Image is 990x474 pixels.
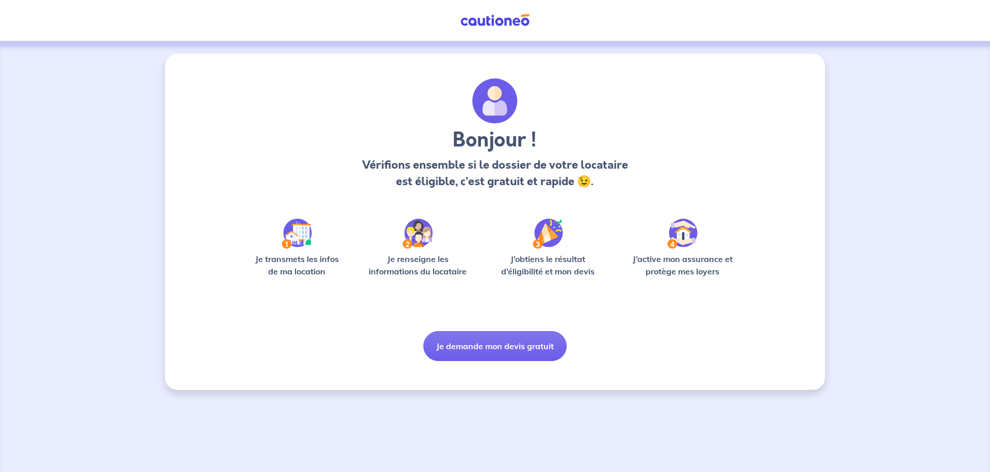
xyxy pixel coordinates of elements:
img: /static/f3e743aab9439237c3e2196e4328bba9/Step-3.svg [533,219,563,249]
img: /static/90a569abe86eec82015bcaae536bd8e6/Step-1.svg [282,219,312,249]
p: Je transmets les infos de ma location [247,253,346,277]
p: J’obtiens le résultat d’éligibilité et mon devis [490,253,606,277]
img: /static/c0a346edaed446bb123850d2d04ad552/Step-2.svg [403,219,433,249]
h3: Bonjour ! [359,128,631,153]
img: archivate [472,78,518,124]
p: J’active mon assurance et protège mes loyers [622,253,742,277]
p: Je renseigne les informations du locataire [362,253,473,277]
p: Vérifions ensemble si le dossier de votre locataire est éligible, c’est gratuit et rapide 😉. [359,157,631,190]
img: /static/bfff1cf634d835d9112899e6a3df1a5d/Step-4.svg [667,219,698,249]
button: Je demande mon devis gratuit [423,331,567,361]
img: Cautioneo [456,14,534,27]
